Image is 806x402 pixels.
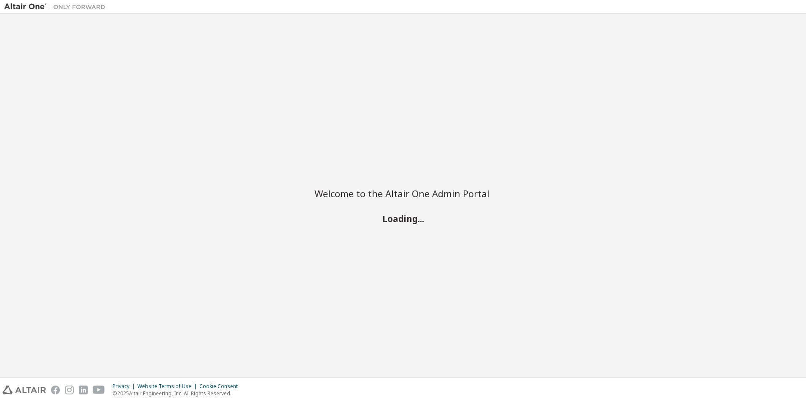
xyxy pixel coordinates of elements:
[93,386,105,394] img: youtube.svg
[79,386,88,394] img: linkedin.svg
[314,213,492,224] h2: Loading...
[51,386,60,394] img: facebook.svg
[113,383,137,390] div: Privacy
[113,390,243,397] p: © 2025 Altair Engineering, Inc. All Rights Reserved.
[4,3,110,11] img: Altair One
[314,188,492,199] h2: Welcome to the Altair One Admin Portal
[65,386,74,394] img: instagram.svg
[199,383,243,390] div: Cookie Consent
[3,386,46,394] img: altair_logo.svg
[137,383,199,390] div: Website Terms of Use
